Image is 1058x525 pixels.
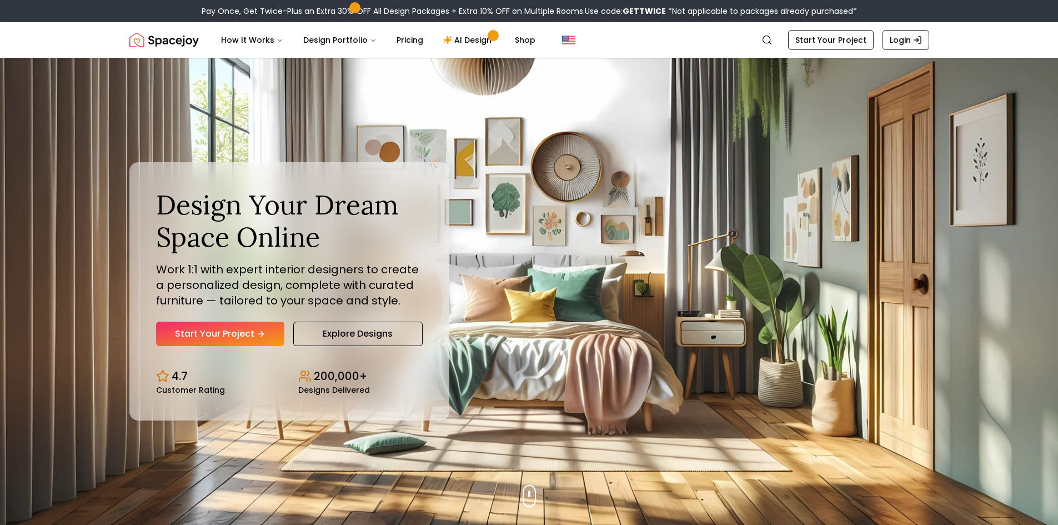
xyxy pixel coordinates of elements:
a: Start Your Project [156,322,284,346]
div: Pay Once, Get Twice-Plus an Extra 30% OFF All Design Packages + Extra 10% OFF on Multiple Rooms. [202,6,857,17]
button: Design Portfolio [294,29,385,51]
a: AI Design [434,29,504,51]
a: Pricing [388,29,432,51]
a: Login [882,30,929,50]
a: Spacejoy [129,29,199,51]
a: Explore Designs [293,322,423,346]
h1: Design Your Dream Space Online [156,189,423,253]
p: 4.7 [172,368,188,384]
b: GETTWICE [623,6,666,17]
span: *Not applicable to packages already purchased* [666,6,857,17]
nav: Main [212,29,544,51]
small: Designs Delivered [298,386,370,394]
a: Start Your Project [788,30,874,50]
span: Use code: [585,6,666,17]
button: How It Works [212,29,292,51]
p: 200,000+ [314,368,367,384]
small: Customer Rating [156,386,225,394]
p: Work 1:1 with expert interior designers to create a personalized design, complete with curated fu... [156,262,423,308]
img: Spacejoy Logo [129,29,199,51]
img: United States [562,33,575,47]
a: Shop [506,29,544,51]
nav: Global [129,22,929,58]
div: Design stats [156,359,423,394]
